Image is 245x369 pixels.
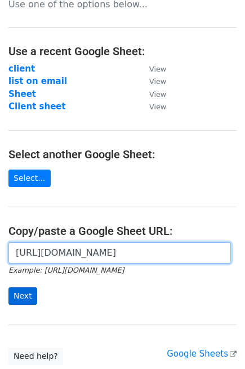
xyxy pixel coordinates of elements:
[8,45,237,58] h4: Use a recent Google Sheet:
[149,65,166,73] small: View
[8,64,35,74] a: client
[8,287,37,305] input: Next
[138,89,166,99] a: View
[8,266,124,274] small: Example: [URL][DOMAIN_NAME]
[8,101,66,112] a: Client sheet
[8,148,237,161] h4: Select another Google Sheet:
[8,76,67,86] a: list on email
[8,89,36,99] a: Sheet
[149,90,166,99] small: View
[138,101,166,112] a: View
[8,348,63,365] a: Need help?
[149,77,166,86] small: View
[8,224,237,238] h4: Copy/paste a Google Sheet URL:
[189,315,245,369] iframe: Chat Widget
[167,349,237,359] a: Google Sheets
[8,242,231,264] input: Paste your Google Sheet URL here
[149,103,166,111] small: View
[8,170,51,187] a: Select...
[138,64,166,74] a: View
[138,76,166,86] a: View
